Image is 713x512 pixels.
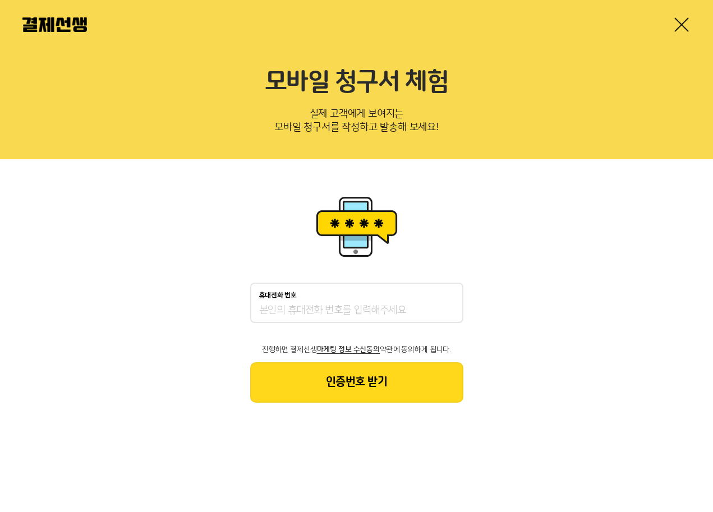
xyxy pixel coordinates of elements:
[22,104,691,141] p: 실제 고객에게 보여지는 모바일 청구서를 작성하고 발송해 보세요!
[250,362,463,403] button: 인증번호 받기
[250,345,463,353] p: 진행하면 결제선생 약관에 동의하게 됩니다.
[259,304,454,317] input: 휴대전화 번호
[22,17,87,32] img: 결제선생
[22,67,691,98] h2: 모바일 청구서 체험
[317,345,380,353] span: 마케팅 정보 수신동의
[259,292,297,299] p: 휴대전화 번호
[312,193,402,260] img: 휴대폰인증 이미지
